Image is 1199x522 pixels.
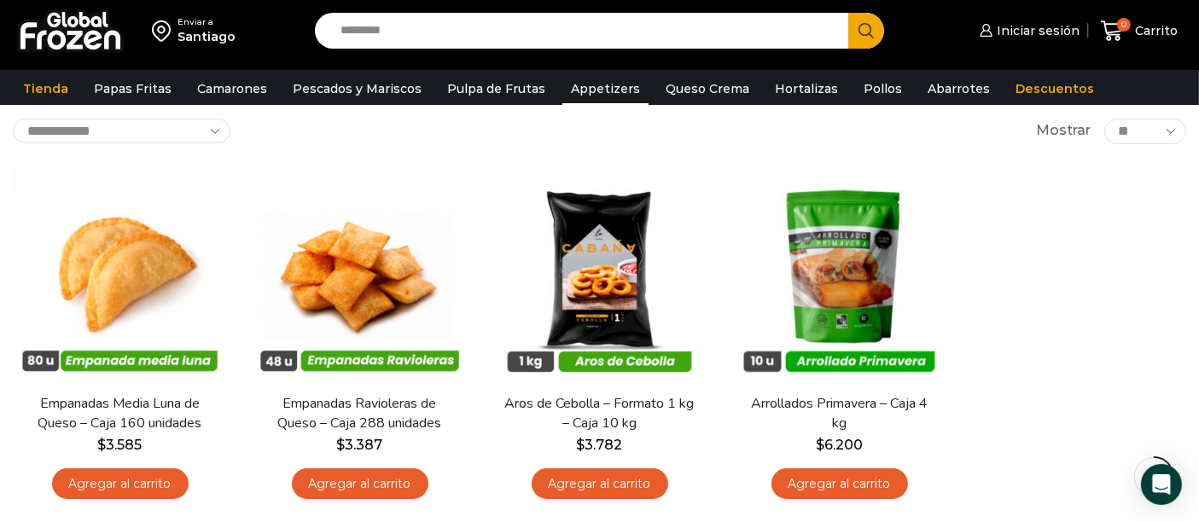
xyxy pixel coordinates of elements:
a: Papas Fritas [85,72,180,105]
a: Agregar al carrito: “Aros de Cebolla - Formato 1 kg - Caja 10 kg” [532,468,668,500]
span: $ [816,437,824,453]
bdi: 3.782 [577,437,623,453]
bdi: 6.200 [816,437,863,453]
span: 0 [1117,18,1131,32]
span: Mostrar [1037,121,1091,141]
a: Empanadas Ravioleras de Queso – Caja 288 unidades [264,394,457,433]
a: Tienda [15,72,77,105]
a: Pollos [855,72,911,105]
div: Santiago [178,28,236,45]
a: Camarones [189,72,276,105]
span: Iniciar sesión [992,22,1080,39]
a: Agregar al carrito: “Arrollados Primavera - Caja 4 kg” [771,468,908,500]
a: Pulpa de Frutas [439,72,554,105]
a: Hortalizas [766,72,847,105]
a: Abarrotes [919,72,998,105]
div: Enviar a [178,16,236,28]
span: $ [577,437,585,453]
span: Carrito [1131,22,1178,39]
bdi: 3.387 [337,437,383,453]
span: $ [337,437,346,453]
button: Search button [848,13,884,49]
a: Empanadas Media Luna de Queso – Caja 160 unidades [24,394,217,433]
a: Appetizers [562,72,649,105]
a: Iniciar sesión [975,14,1080,48]
span: $ [98,437,107,453]
a: Queso Crema [657,72,758,105]
a: 0 Carrito [1097,11,1182,51]
a: Agregar al carrito: “Empanadas Media Luna de Queso - Caja 160 unidades” [52,468,189,500]
a: Pescados y Mariscos [284,72,430,105]
bdi: 3.585 [98,437,143,453]
a: Descuentos [1007,72,1103,105]
a: Aros de Cebolla – Formato 1 kg – Caja 10 kg [503,394,696,433]
div: Open Intercom Messenger [1141,464,1182,505]
img: address-field-icon.svg [152,16,178,45]
a: Arrollados Primavera – Caja 4 kg [743,394,936,433]
a: Agregar al carrito: “Empanadas Ravioleras de Queso - Caja 288 unidades” [292,468,428,500]
select: Pedido de la tienda [13,119,230,144]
